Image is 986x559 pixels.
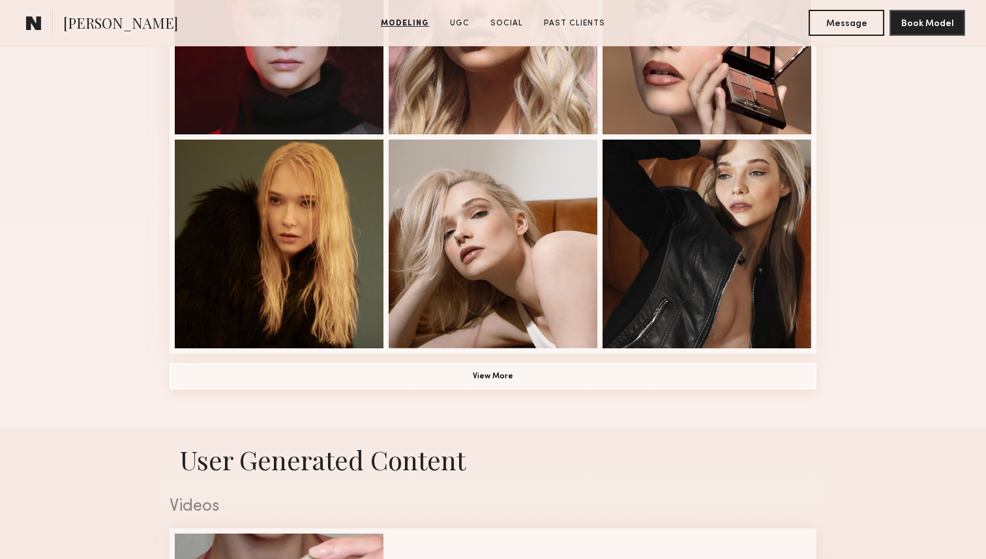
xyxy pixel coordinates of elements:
[809,10,884,36] button: Message
[170,363,816,389] button: View More
[63,13,178,36] span: [PERSON_NAME]
[159,442,827,477] h1: User Generated Content
[376,18,434,29] a: Modeling
[539,18,610,29] a: Past Clients
[889,17,965,28] a: Book Model
[485,18,528,29] a: Social
[170,498,816,515] div: Videos
[889,10,965,36] button: Book Model
[445,18,475,29] a: UGC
